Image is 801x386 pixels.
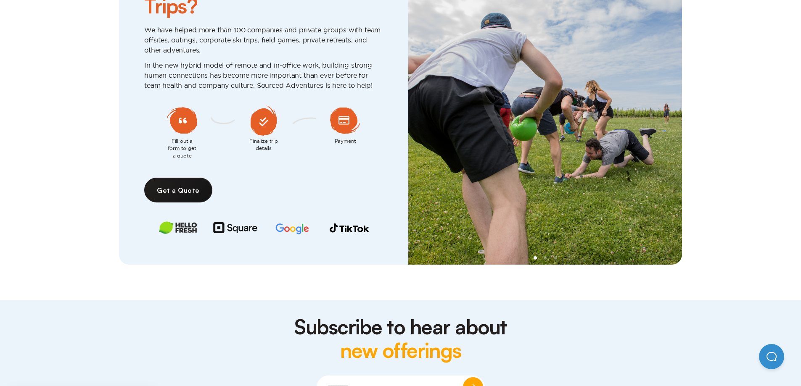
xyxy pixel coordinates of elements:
[330,134,360,144] p: Payment
[144,178,212,202] a: Get a Quote
[554,256,557,260] li: slide item 3
[286,315,515,362] h2: Subscribe to hear about
[144,60,383,90] p: In the new hybrid model of remote and in-office work, building strong human connections has becom...
[340,338,461,363] span: new offerings
[211,218,259,237] img: square corporate logo
[159,221,197,234] img: hello fresh corporate logo
[275,219,309,239] img: google corporate logo
[534,256,537,260] li: slide item 1
[248,134,279,152] p: Finalize trip details
[167,134,197,159] p: Fill out a form to get a quote
[759,344,784,369] iframe: Help Scout Beacon - Open
[144,25,383,55] p: We have helped more than 100 companies and private groups with team offsites, outings, corporate ...
[544,256,547,260] li: slide item 2
[328,223,371,233] img: tiktok corporate logo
